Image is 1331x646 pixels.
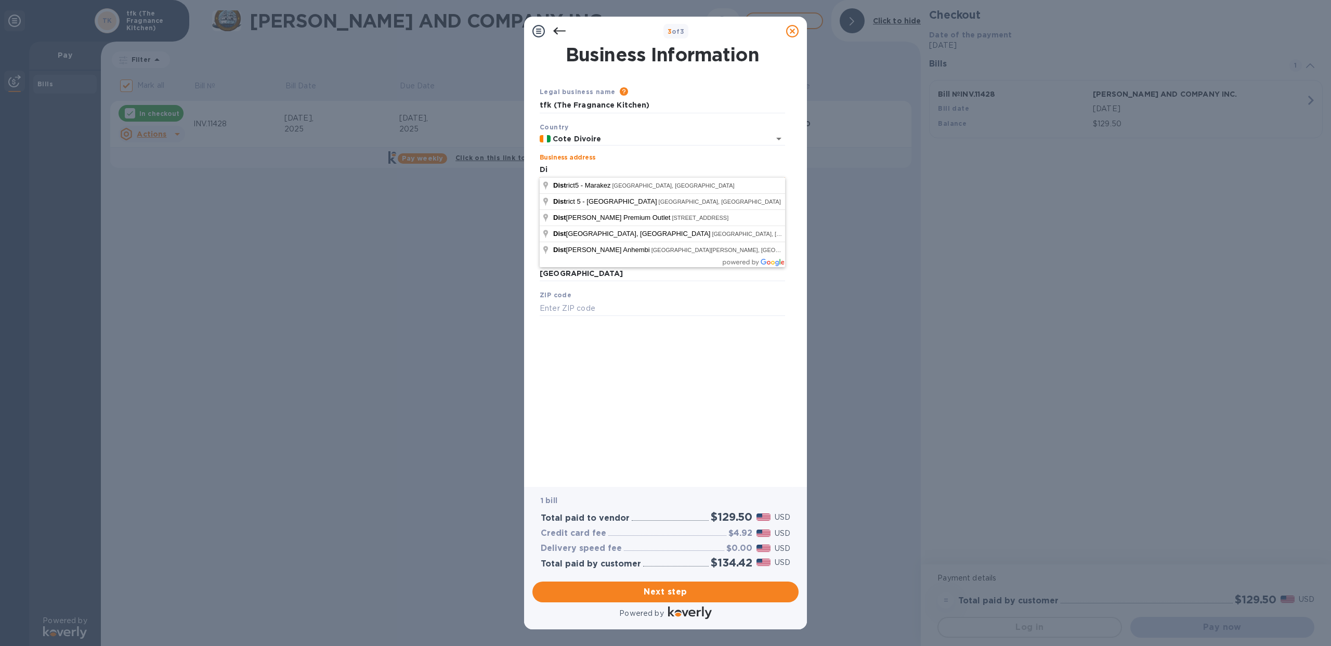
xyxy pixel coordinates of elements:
[538,44,787,65] h1: Business Information
[540,98,785,113] input: Enter legal business name
[540,266,785,282] input: Enter state
[540,162,785,178] input: Enter address
[775,543,790,554] p: USD
[553,197,566,205] span: Dist
[553,181,612,189] span: rict5 - Marakez
[612,182,735,189] span: [GEOGRAPHIC_DATA], [GEOGRAPHIC_DATA]
[651,247,948,253] span: [GEOGRAPHIC_DATA][PERSON_NAME], [GEOGRAPHIC_DATA] - [GEOGRAPHIC_DATA], [GEOGRAPHIC_DATA]
[540,88,616,96] b: Legal business name
[726,544,752,553] h3: $0.00
[540,300,785,316] input: Enter ZIP code
[772,131,786,146] button: Open
[756,545,771,552] img: USD
[553,246,651,254] span: [PERSON_NAME] Anhembi
[711,556,752,569] h2: $134.42
[668,607,712,619] img: Logo
[775,557,790,568] p: USD
[540,135,551,142] img: CI
[553,214,566,221] span: Dist
[712,231,834,237] span: [GEOGRAPHIC_DATA], [GEOGRAPHIC_DATA]
[551,133,756,146] input: Select country
[541,544,622,553] h3: Delivery speed fee
[775,528,790,539] p: USD
[553,230,566,238] span: Dist
[540,155,595,161] label: Business address
[668,28,685,35] b: of 3
[540,123,569,131] b: Country
[541,496,557,505] b: 1 bill
[775,512,790,523] p: USD
[541,586,790,598] span: Next step
[619,608,663,619] p: Powered by
[553,197,659,205] span: rict 5 - [GEOGRAPHIC_DATA]
[728,529,752,538] h3: $4.92
[553,214,672,221] span: [PERSON_NAME] Premium Outlet
[668,28,672,35] span: 3
[553,230,712,238] span: [GEOGRAPHIC_DATA], [GEOGRAPHIC_DATA]
[541,529,606,538] h3: Credit card fee
[711,510,752,523] h2: $129.50
[553,181,566,189] span: Dist
[553,246,566,254] span: Dist
[541,513,630,523] h3: Total paid to vendor
[541,559,641,569] h3: Total paid by customer
[756,530,771,537] img: USD
[540,291,571,299] b: ZIP code
[659,199,781,205] span: [GEOGRAPHIC_DATA], [GEOGRAPHIC_DATA]
[756,513,771,521] img: USD
[672,215,728,221] span: [STREET_ADDRESS]
[756,559,771,566] img: USD
[532,582,799,602] button: Next step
